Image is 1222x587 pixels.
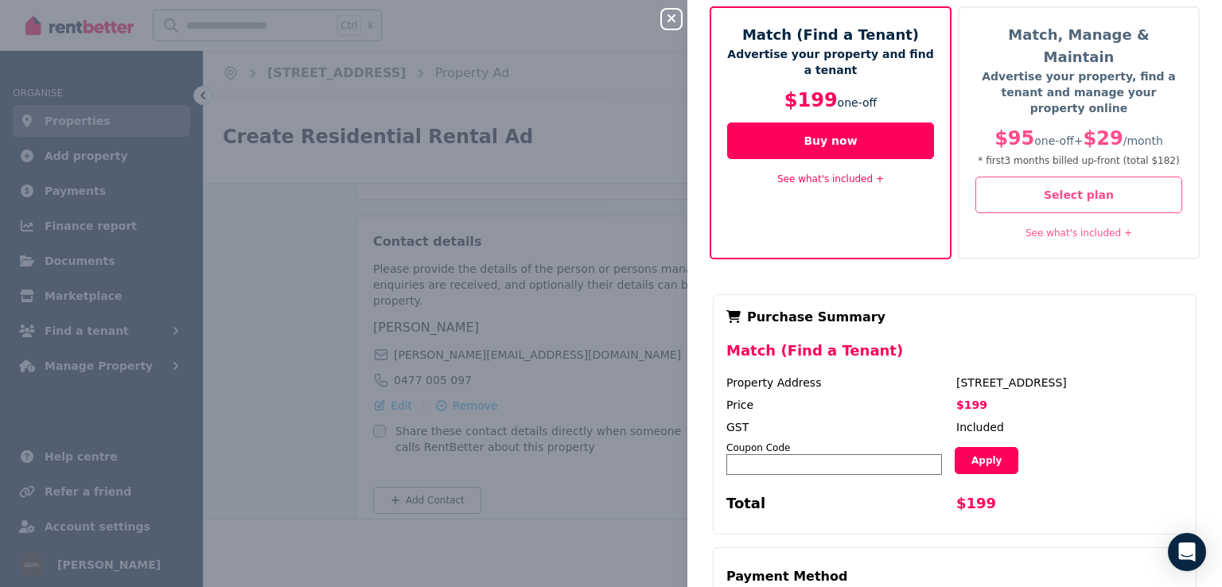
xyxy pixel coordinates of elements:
[975,154,1182,167] p: * first 3 month s billed up-front (total $182 )
[975,68,1182,116] p: Advertise your property, find a tenant and manage your property online
[784,89,838,111] span: $199
[777,173,884,185] a: See what's included +
[727,122,934,159] button: Buy now
[726,419,953,435] div: GST
[1084,127,1123,150] span: $29
[727,24,934,46] h5: Match (Find a Tenant)
[726,397,953,413] div: Price
[1168,533,1206,571] div: Open Intercom Messenger
[726,340,1183,375] div: Match (Find a Tenant)
[1074,134,1084,147] span: +
[726,375,953,391] div: Property Address
[994,127,1034,150] span: $95
[726,441,942,454] div: Coupon Code
[726,308,1183,327] div: Purchase Summary
[955,447,1018,474] button: Apply
[975,24,1182,68] h5: Match, Manage & Maintain
[956,398,987,411] span: $199
[956,419,1183,435] div: Included
[975,177,1182,213] button: Select plan
[1123,134,1163,147] span: / month
[726,492,953,521] div: Total
[956,375,1183,391] div: [STREET_ADDRESS]
[956,492,1183,521] div: $199
[838,96,878,109] span: one-off
[1034,134,1074,147] span: one-off
[1025,227,1132,239] a: See what's included +
[727,46,934,78] p: Advertise your property and find a tenant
